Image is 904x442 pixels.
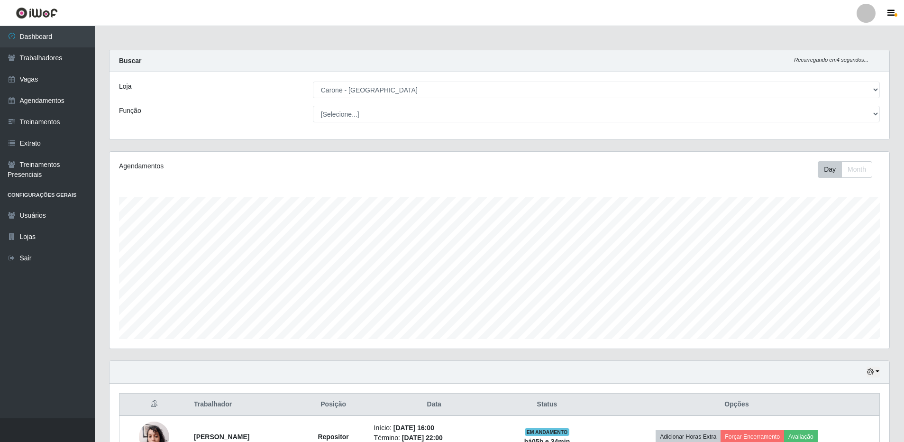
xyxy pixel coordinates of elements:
button: Month [841,161,872,178]
label: Loja [119,82,131,92]
div: First group [818,161,872,178]
th: Posição [299,394,368,416]
th: Opções [594,394,879,416]
strong: Buscar [119,57,141,64]
th: Data [368,394,500,416]
label: Função [119,106,141,116]
strong: Repositor [318,433,348,441]
div: Agendamentos [119,161,428,171]
th: Trabalhador [188,394,299,416]
i: Recarregando em 4 segundos... [794,57,868,63]
th: Status [500,394,594,416]
img: CoreUI Logo [16,7,58,19]
div: Toolbar with button groups [818,161,880,178]
button: Day [818,161,842,178]
li: Início: [374,423,494,433]
time: [DATE] 22:00 [402,434,443,442]
strong: [PERSON_NAME] [194,433,249,441]
time: [DATE] 16:00 [393,424,434,432]
span: EM ANDAMENTO [525,428,570,436]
